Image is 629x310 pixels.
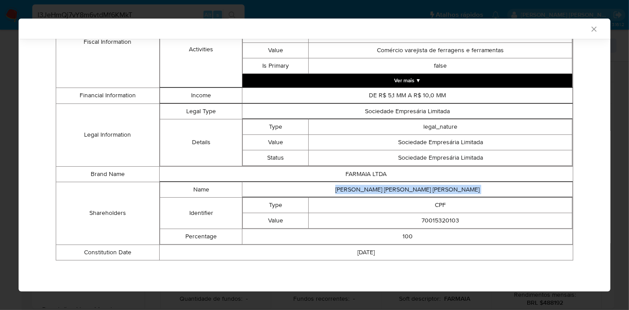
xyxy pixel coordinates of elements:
[56,103,160,166] td: Legal Information
[243,150,309,165] td: Status
[19,19,610,291] div: closure-recommendation-modal
[160,11,242,87] td: Activities
[309,213,572,228] td: 70015320103
[243,42,309,58] td: Value
[243,197,309,213] td: Type
[243,134,309,150] td: Value
[160,119,242,166] td: Details
[243,213,309,228] td: Value
[160,103,242,119] td: Legal Type
[160,197,242,229] td: Identifier
[242,88,573,103] td: DE R$ 5,1 MM A R$ 10,0 MM
[243,119,309,134] td: Type
[56,88,160,103] td: Financial Information
[309,134,572,150] td: Sociedade Empresária Limitada
[56,182,160,245] td: Shareholders
[160,229,242,244] td: Percentage
[309,119,572,134] td: legal_nature
[160,182,242,197] td: Name
[56,166,160,182] td: Brand Name
[242,74,572,87] button: Expand array
[159,166,573,182] td: FARMAIA LTDA
[243,58,309,73] td: Is Primary
[159,245,573,260] td: [DATE]
[309,58,572,73] td: false
[160,88,242,103] td: Income
[309,150,572,165] td: Sociedade Empresária Limitada
[242,182,573,197] td: [PERSON_NAME] [PERSON_NAME] [PERSON_NAME]
[56,245,160,260] td: Constitution Date
[242,229,573,244] td: 100
[309,197,572,213] td: CPF
[242,103,573,119] td: Sociedade Empresária Limitada
[590,25,598,33] button: Fechar a janela
[309,42,572,58] td: Comércio varejista de ferragens e ferramentas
